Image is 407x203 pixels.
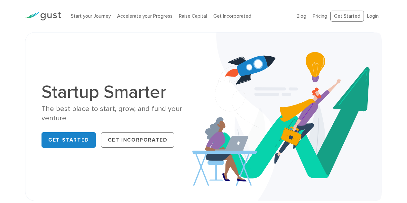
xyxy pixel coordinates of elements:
[192,32,382,201] img: Startup Smarter Hero
[330,11,364,22] a: Get Started
[42,104,199,123] div: The best place to start, grow, and fund your venture.
[42,83,199,101] h1: Startup Smarter
[179,13,207,19] a: Raise Capital
[117,13,172,19] a: Accelerate your Progress
[367,13,379,19] a: Login
[71,13,111,19] a: Start your Journey
[25,12,61,21] img: Gust Logo
[297,13,306,19] a: Blog
[213,13,251,19] a: Get Incorporated
[42,132,96,148] a: Get Started
[313,13,327,19] a: Pricing
[101,132,174,148] a: Get Incorporated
